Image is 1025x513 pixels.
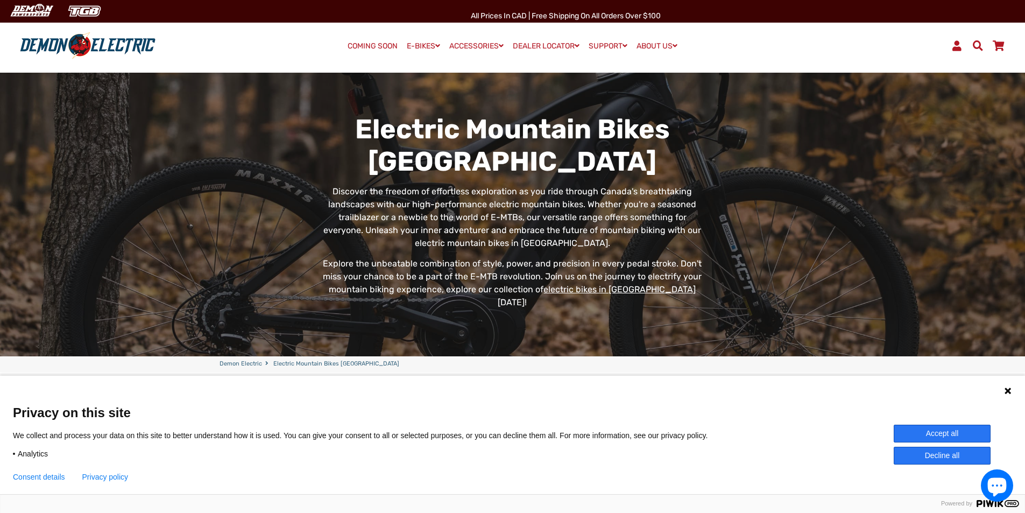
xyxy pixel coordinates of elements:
a: COMING SOON [344,39,401,54]
img: Demon Electric [5,2,57,20]
button: Consent details [13,473,65,481]
h1: Electric Mountain Bikes [GEOGRAPHIC_DATA] [320,113,705,178]
a: DEALER LOCATOR [509,38,583,54]
a: ABOUT US [633,38,681,54]
span: Analytics [18,449,48,459]
a: electric bikes in [GEOGRAPHIC_DATA] [543,284,696,294]
span: Powered by [937,500,977,507]
button: Accept all [894,425,991,442]
img: Demon Electric logo [16,32,159,60]
a: SUPPORT [585,38,631,54]
span: Privacy on this site [13,405,1012,420]
a: Privacy policy [82,473,129,481]
p: We collect and process your data on this site to better understand how it is used. You can give y... [13,431,724,440]
img: TGB Canada [62,2,107,20]
span: All Prices in CAD | Free shipping on all orders over $100 [471,11,661,20]
span: Electric Mountain Bikes [GEOGRAPHIC_DATA] [273,360,399,369]
a: Demon Electric [220,360,262,369]
p: Discover the freedom of effortless exploration as you ride through Canada's breathtaking landscap... [320,185,705,250]
a: E-BIKES [403,38,444,54]
inbox-online-store-chat: Shopify online store chat [978,469,1016,504]
a: ACCESSORIES [446,38,507,54]
p: Explore the unbeatable combination of style, power, and precision in every pedal stroke. Don't mi... [320,257,705,309]
button: Decline all [894,447,991,465]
